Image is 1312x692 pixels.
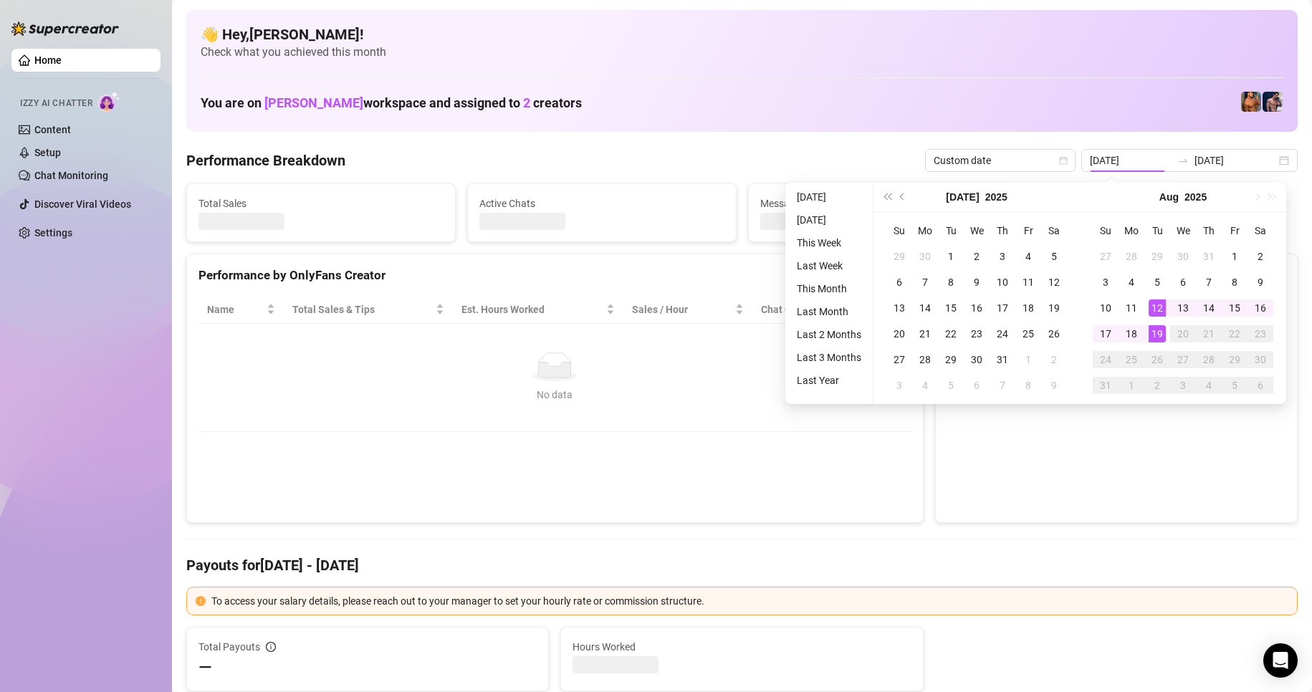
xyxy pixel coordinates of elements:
[1263,643,1298,678] div: Open Intercom Messenger
[11,21,119,36] img: logo-BBDzfeDw.svg
[1090,153,1172,168] input: Start date
[34,147,61,158] a: Setup
[20,97,92,110] span: Izzy AI Chatter
[1177,155,1189,166] span: swap-right
[264,95,363,110] span: [PERSON_NAME]
[479,196,724,211] span: Active Chats
[761,302,891,317] span: Chat Conversion
[34,170,108,181] a: Chat Monitoring
[207,302,264,317] span: Name
[632,302,732,317] span: Sales / Hour
[752,296,911,324] th: Chat Conversion
[934,150,1067,171] span: Custom date
[461,302,603,317] div: Est. Hours Worked
[623,296,752,324] th: Sales / Hour
[34,227,72,239] a: Settings
[201,44,1283,60] span: Check what you achieved this month
[1177,155,1189,166] span: to
[186,150,345,170] h4: Performance Breakdown
[34,198,131,210] a: Discover Viral Videos
[34,54,62,66] a: Home
[34,124,71,135] a: Content
[198,196,444,211] span: Total Sales
[284,296,453,324] th: Total Sales & Tips
[523,95,530,110] span: 2
[266,642,276,652] span: info-circle
[198,266,911,285] div: Performance by OnlyFans Creator
[196,596,206,606] span: exclamation-circle
[198,639,260,655] span: Total Payouts
[1263,92,1283,112] img: Axel
[213,387,897,403] div: No data
[201,24,1283,44] h4: 👋 Hey, [PERSON_NAME] !
[201,95,582,111] h1: You are on workspace and assigned to creators
[211,593,1288,609] div: To access your salary details, please reach out to your manager to set your hourly rate or commis...
[1059,156,1068,165] span: calendar
[1241,92,1261,112] img: JG
[760,196,1005,211] span: Messages Sent
[198,296,284,324] th: Name
[198,656,212,679] span: —
[98,91,120,112] img: AI Chatter
[292,302,433,317] span: Total Sales & Tips
[947,266,1285,285] div: Sales by OnlyFans Creator
[186,555,1298,575] h4: Payouts for [DATE] - [DATE]
[573,639,911,655] span: Hours Worked
[1194,153,1276,168] input: End date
